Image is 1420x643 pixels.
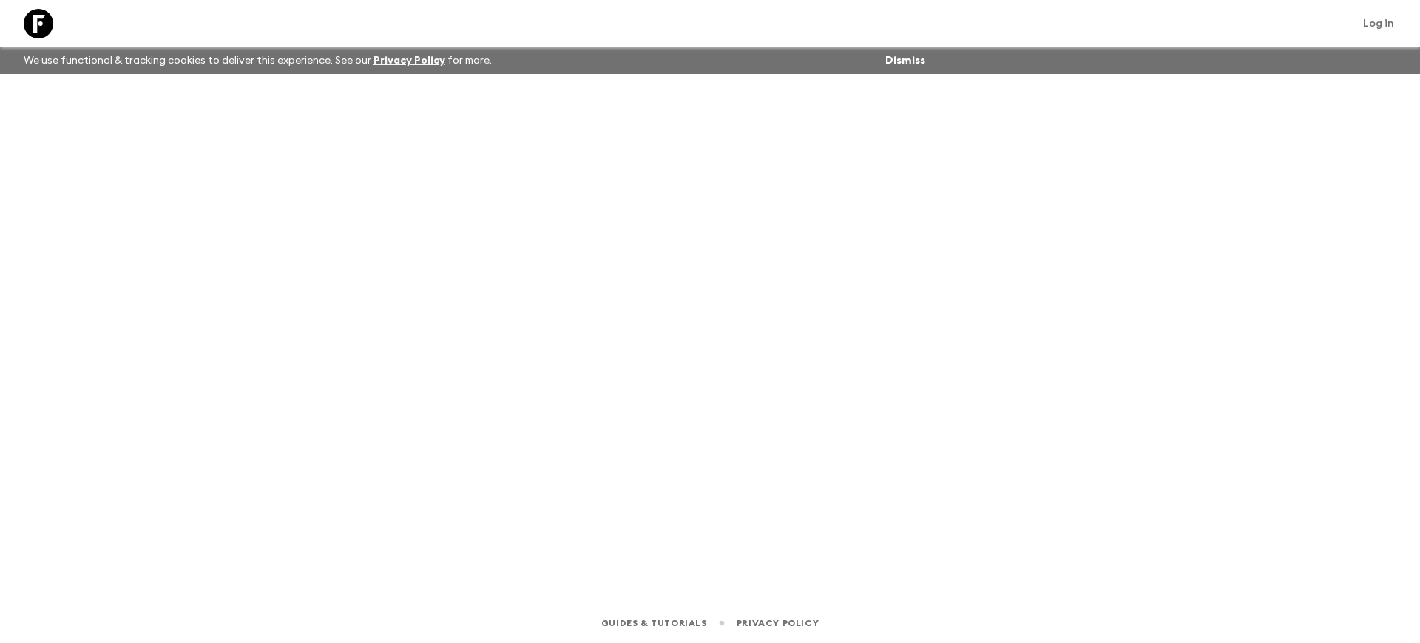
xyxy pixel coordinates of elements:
a: Log in [1355,13,1402,34]
a: Guides & Tutorials [601,615,707,631]
p: We use functional & tracking cookies to deliver this experience. See our for more. [18,47,498,74]
a: Privacy Policy [737,615,819,631]
button: Dismiss [882,50,929,71]
a: Privacy Policy [373,55,445,66]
